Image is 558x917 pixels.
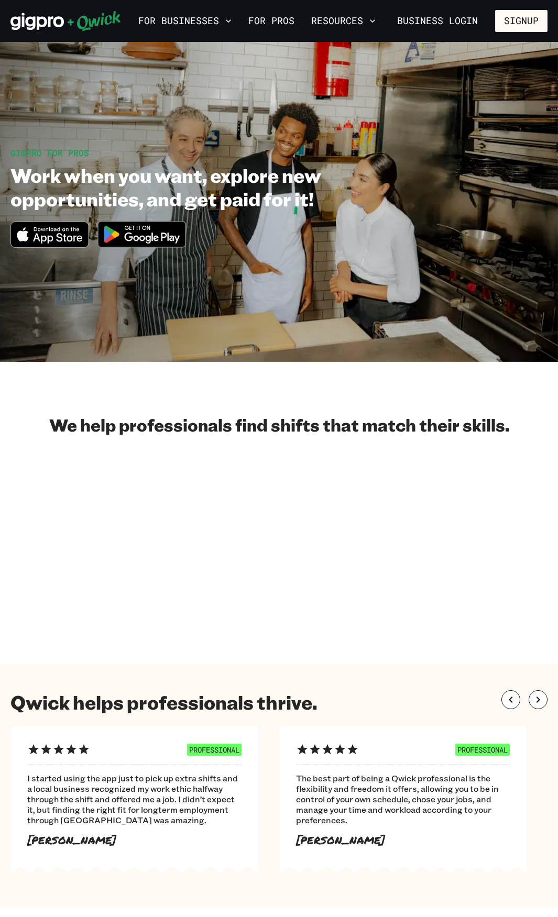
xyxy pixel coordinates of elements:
h1: Work when you want, explore new opportunities, and get paid for it! [10,163,333,211]
a: Download on the App Store [10,239,89,250]
p: [PERSON_NAME] [296,834,510,847]
span: PROFESSIONAL [455,744,510,756]
span: I started using the app just to pick up extra shifts and a local business recognized my work ethi... [27,773,242,825]
button: For Businesses [134,12,236,30]
h2: We help professionals find shifts that match their skills. [10,414,548,435]
h1: Qwick helps professionals thrive. [10,690,317,714]
button: Signup [495,10,548,32]
a: Business Login [388,10,487,32]
button: Resources [307,12,380,30]
a: For Pros [244,12,299,30]
img: Get it on Google Play [91,215,193,254]
span: GIGPRO FOR PROS [10,147,89,158]
span: The best part of being a Qwick professional is the flexibility and freedom it offers, allowing yo... [296,773,510,825]
p: [PERSON_NAME] [27,834,242,847]
span: PROFESSIONAL [187,744,242,756]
